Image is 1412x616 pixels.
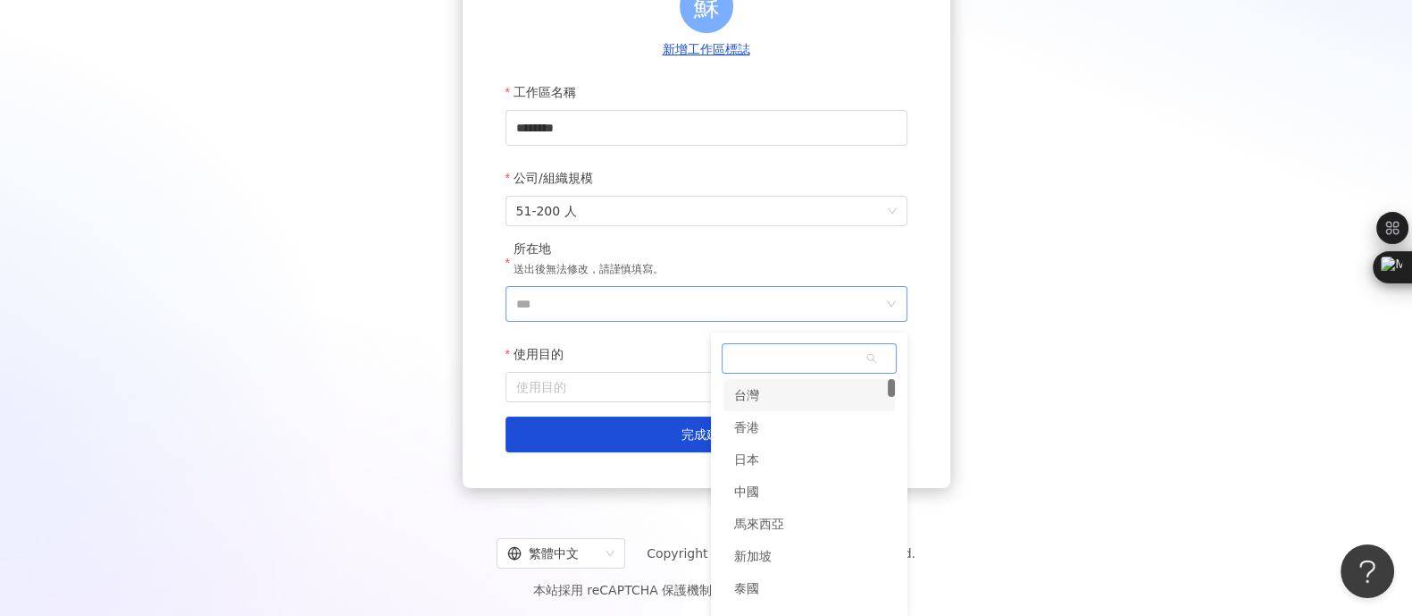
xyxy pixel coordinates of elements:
[505,417,907,452] button: 完成建立
[723,476,895,508] div: 中國
[734,476,759,508] div: 中國
[723,508,895,540] div: 馬來西亞
[734,508,784,540] div: 馬來西亞
[657,40,756,60] button: 新增工作區標誌
[723,379,895,411] div: 台灣
[734,540,772,572] div: 新加坡
[734,572,759,604] div: 泰國
[681,427,731,442] span: 完成建立
[1341,544,1394,598] iframe: Help Scout Beacon - Open
[647,543,915,564] span: Copyright © 2025 All Rights Reserved.
[505,336,577,372] label: 使用目的
[723,540,895,572] div: 新加坡
[516,197,897,225] span: 51-200 人
[514,240,664,258] div: 所在地
[723,443,895,476] div: 日本
[723,411,895,443] div: 香港
[505,74,589,110] label: 工作區名稱
[734,411,759,443] div: 香港
[505,110,907,146] input: 工作區名稱
[734,443,759,476] div: 日本
[507,539,598,568] div: 繁體中文
[505,160,606,196] label: 公司/組織規模
[533,579,879,601] span: 本站採用 reCAPTCHA 保護機制
[734,379,759,411] div: 台灣
[514,261,664,279] p: 送出後無法修改，請謹慎填寫。
[723,572,895,604] div: 泰國
[886,299,897,309] span: down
